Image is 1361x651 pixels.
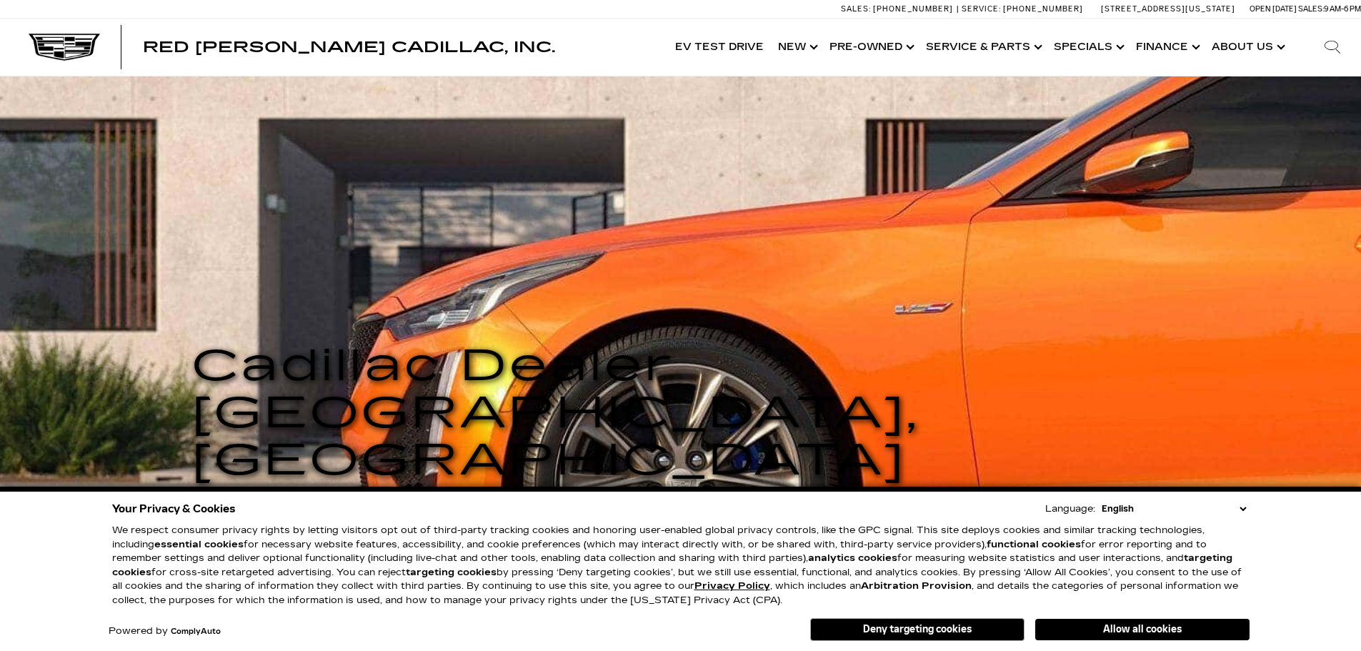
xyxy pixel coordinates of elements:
a: Red [PERSON_NAME] Cadillac, Inc. [143,40,555,54]
button: Allow all cookies [1035,619,1250,640]
strong: targeting cookies [112,552,1232,578]
span: [PHONE_NUMBER] [1003,4,1083,14]
a: EV Test Drive [668,19,771,76]
span: 9 AM-6 PM [1324,4,1361,14]
strong: essential cookies [154,539,244,550]
a: [STREET_ADDRESS][US_STATE] [1101,4,1235,14]
a: Service: [PHONE_NUMBER] [957,5,1087,13]
a: Privacy Policy [694,580,770,592]
div: Powered by [109,627,221,636]
span: Cadillac Dealer [GEOGRAPHIC_DATA], [GEOGRAPHIC_DATA] [191,340,919,486]
a: ComplyAuto [171,627,221,636]
div: Language: [1045,505,1095,514]
strong: analytics cookies [808,552,897,564]
a: Specials [1047,19,1129,76]
strong: Arbitration Provision [861,580,972,592]
p: We respect consumer privacy rights by letting visitors opt out of third-party tracking cookies an... [112,524,1250,607]
a: About Us [1205,19,1290,76]
img: Cadillac Dark Logo with Cadillac White Text [29,34,100,61]
span: Red [PERSON_NAME] Cadillac, Inc. [143,39,555,56]
span: Service: [962,4,1001,14]
span: Open [DATE] [1250,4,1297,14]
select: Language Select [1098,502,1250,516]
a: Pre-Owned [822,19,919,76]
span: Sales: [841,4,871,14]
strong: targeting cookies [406,567,497,578]
a: Service & Parts [919,19,1047,76]
span: [PHONE_NUMBER] [873,4,953,14]
strong: functional cookies [987,539,1081,550]
button: Deny targeting cookies [810,618,1025,641]
span: Your Privacy & Cookies [112,499,236,519]
a: New [771,19,822,76]
span: Sales: [1298,4,1324,14]
a: Finance [1129,19,1205,76]
a: Sales: [PHONE_NUMBER] [841,5,957,13]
